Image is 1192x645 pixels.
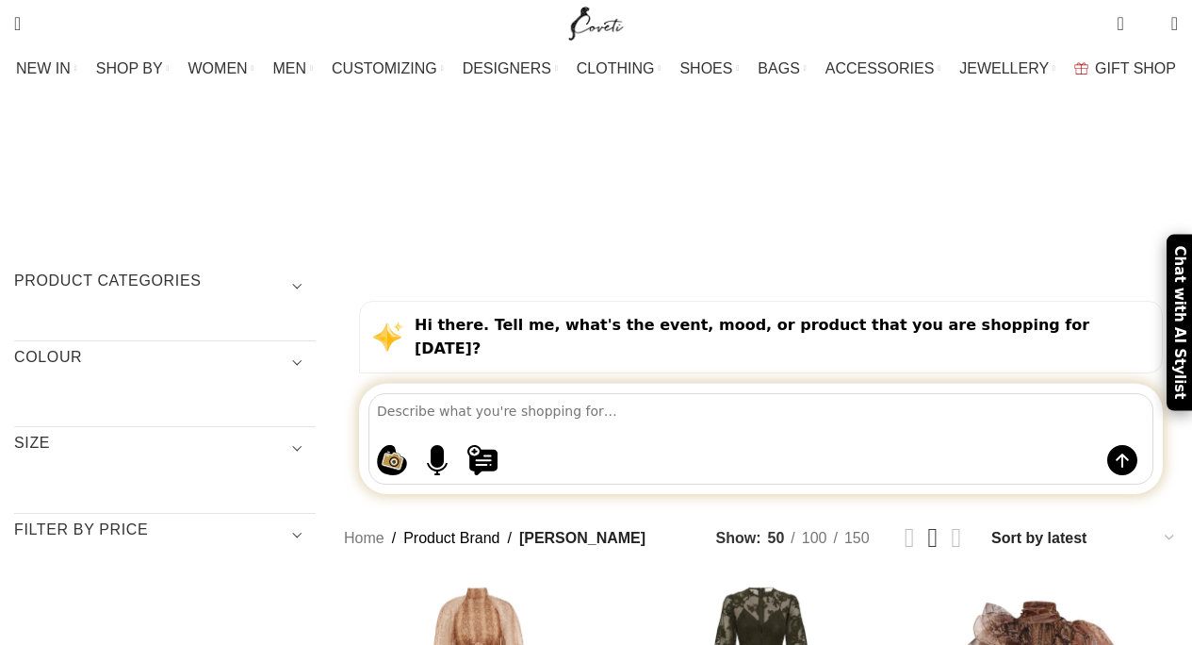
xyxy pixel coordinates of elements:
span: 0 [1142,19,1156,33]
span: DESIGNERS [463,59,551,77]
a: JEWELLERY [959,50,1055,88]
img: GiftBag [1074,62,1088,74]
span: CUSTOMIZING [332,59,437,77]
h3: Filter by price [14,520,316,552]
a: MEN [273,50,313,88]
span: WOMEN [188,59,248,77]
a: 0 [1107,5,1133,42]
h3: Product categories [14,271,316,303]
h3: COLOUR [14,347,316,379]
a: SHOP BY [96,50,170,88]
span: 0 [1119,9,1133,24]
span: SHOP BY [96,59,163,77]
span: GIFT SHOP [1095,59,1176,77]
a: Search [5,5,30,42]
a: CUSTOMIZING [332,50,444,88]
a: CLOTHING [577,50,661,88]
a: SHOES [679,50,739,88]
span: ACCESSORIES [825,59,935,77]
a: NEW IN [16,50,77,88]
a: ACCESSORIES [825,50,941,88]
a: GIFT SHOP [1074,50,1176,88]
div: Main navigation [5,50,1187,88]
a: BAGS [758,50,806,88]
span: BAGS [758,59,799,77]
span: MEN [273,59,307,77]
span: NEW IN [16,59,71,77]
a: DESIGNERS [463,50,558,88]
div: My Wishlist [1138,5,1157,42]
a: WOMEN [188,50,254,88]
a: Site logo [564,14,628,30]
span: CLOTHING [577,59,655,77]
h3: SIZE [14,433,316,465]
span: JEWELLERY [959,59,1049,77]
span: SHOES [679,59,732,77]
